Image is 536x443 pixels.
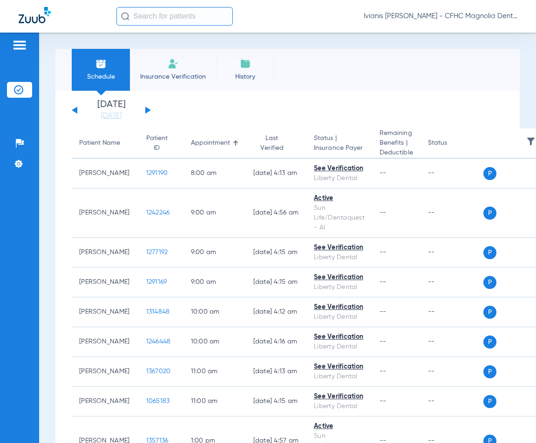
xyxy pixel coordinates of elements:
div: Liberty Dental [314,402,365,411]
div: Active [314,194,365,203]
td: [DATE] 4:15 AM [246,387,307,416]
span: 1367020 [146,368,171,375]
div: See Verification [314,243,365,253]
img: Search Icon [121,12,129,20]
span: -- [380,368,387,375]
span: 1314848 [146,309,170,315]
div: Sun Life/Dentaquest - AI [314,203,365,233]
div: Liberty Dental [314,253,365,262]
th: Status [421,128,483,159]
td: -- [421,357,483,387]
td: 8:00 AM [183,159,246,188]
td: 9:00 AM [183,188,246,238]
td: 11:00 AM [183,387,246,416]
span: 1291190 [146,170,168,176]
div: Patient Name [79,138,120,148]
span: History [223,72,267,81]
td: [PERSON_NAME] [72,387,139,416]
img: filter.svg [526,137,536,146]
td: -- [421,268,483,297]
div: Liberty Dental [314,372,365,382]
div: Patient Name [79,138,131,148]
span: -- [380,249,387,255]
td: 10:00 AM [183,327,246,357]
span: -- [380,209,387,216]
div: See Verification [314,164,365,174]
td: 9:00 AM [183,268,246,297]
td: [DATE] 4:13 AM [246,357,307,387]
span: P [483,246,496,259]
th: Status | [306,128,372,159]
td: [PERSON_NAME] [72,238,139,268]
td: [DATE] 4:12 AM [246,297,307,327]
div: Appointment [191,138,230,148]
th: Remaining Benefits | [372,128,421,159]
td: [PERSON_NAME] [72,159,139,188]
span: Deductible [380,148,413,158]
span: 1246448 [146,338,171,345]
div: Liberty Dental [314,282,365,292]
span: Insurance Verification [137,72,209,81]
img: Manual Insurance Verification [168,58,179,69]
span: Ivianis [PERSON_NAME] - CFHC Magnolia Dental [364,12,517,21]
td: [DATE] 4:13 AM [246,159,307,188]
span: P [483,167,496,180]
span: P [483,306,496,319]
div: See Verification [314,302,365,312]
img: Zuub Logo [19,7,51,23]
input: Search for patients [116,7,233,26]
div: Active [314,422,365,431]
div: Last Verified [253,134,291,153]
span: -- [380,170,387,176]
td: [PERSON_NAME] [72,297,139,327]
div: Liberty Dental [314,312,365,322]
span: Schedule [79,72,123,81]
div: Patient ID [146,134,168,153]
td: [PERSON_NAME] [72,327,139,357]
td: -- [421,188,483,238]
td: [PERSON_NAME] [72,188,139,238]
td: -- [421,159,483,188]
span: 1277192 [146,249,168,255]
td: 10:00 AM [183,297,246,327]
span: P [483,276,496,289]
div: Liberty Dental [314,342,365,352]
a: [DATE] [83,111,139,121]
span: P [483,336,496,349]
td: [DATE] 4:15 AM [246,238,307,268]
span: -- [380,398,387,404]
div: See Verification [314,392,365,402]
img: Schedule [95,58,107,69]
td: [DATE] 4:56 AM [246,188,307,238]
td: [DATE] 4:15 AM [246,268,307,297]
div: See Verification [314,332,365,342]
li: [DATE] [83,100,139,121]
img: hamburger-icon [12,40,27,51]
span: 1291169 [146,279,167,285]
span: -- [380,338,387,345]
span: -- [380,279,387,285]
div: Liberty Dental [314,174,365,183]
div: Last Verified [253,134,299,153]
td: [DATE] 4:16 AM [246,327,307,357]
img: History [240,58,251,69]
span: -- [380,309,387,315]
span: 1065183 [146,398,170,404]
span: Insurance Payer [314,143,365,153]
div: See Verification [314,362,365,372]
td: [PERSON_NAME] [72,268,139,297]
div: Patient ID [146,134,176,153]
span: 1242246 [146,209,170,216]
span: P [483,365,496,378]
div: See Verification [314,273,365,282]
div: Appointment [191,138,238,148]
td: -- [421,297,483,327]
td: [PERSON_NAME] [72,357,139,387]
td: 9:00 AM [183,238,246,268]
td: -- [421,327,483,357]
td: 11:00 AM [183,357,246,387]
span: P [483,207,496,220]
span: P [483,395,496,408]
td: -- [421,238,483,268]
td: -- [421,387,483,416]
